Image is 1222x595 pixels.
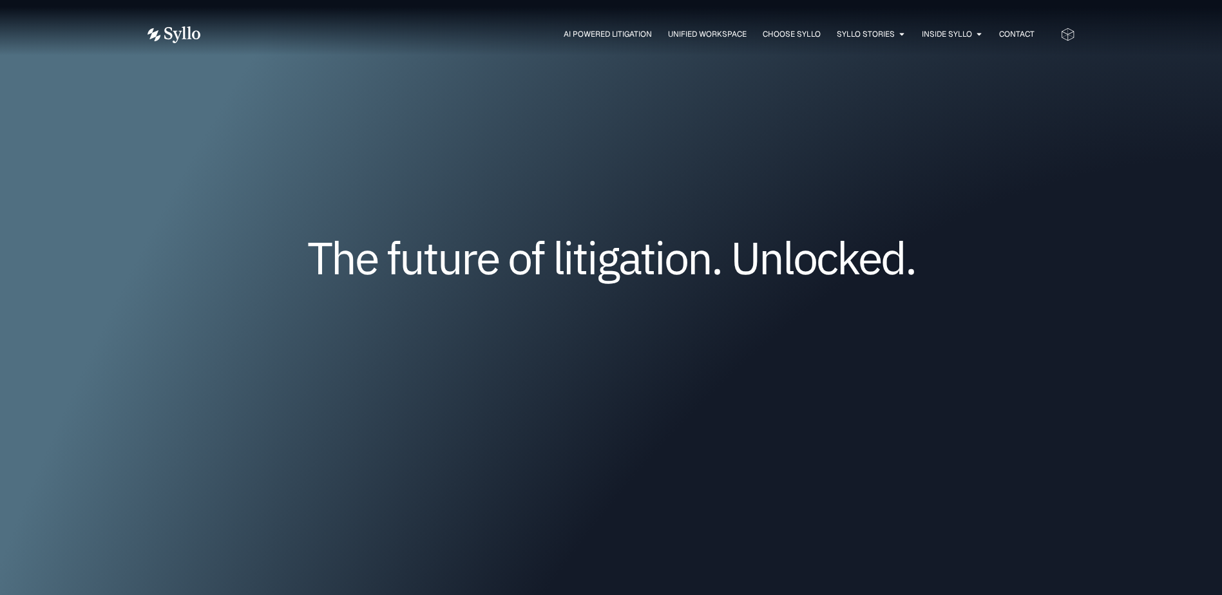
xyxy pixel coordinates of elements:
a: Inside Syllo [922,28,972,40]
div: Menu Toggle [226,28,1035,41]
a: Syllo Stories [837,28,895,40]
img: Vector [148,26,200,43]
h1: The future of litigation. Unlocked. [225,236,998,279]
nav: Menu [226,28,1035,41]
a: Choose Syllo [763,28,821,40]
a: Contact [999,28,1035,40]
a: Unified Workspace [668,28,747,40]
a: AI Powered Litigation [564,28,652,40]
